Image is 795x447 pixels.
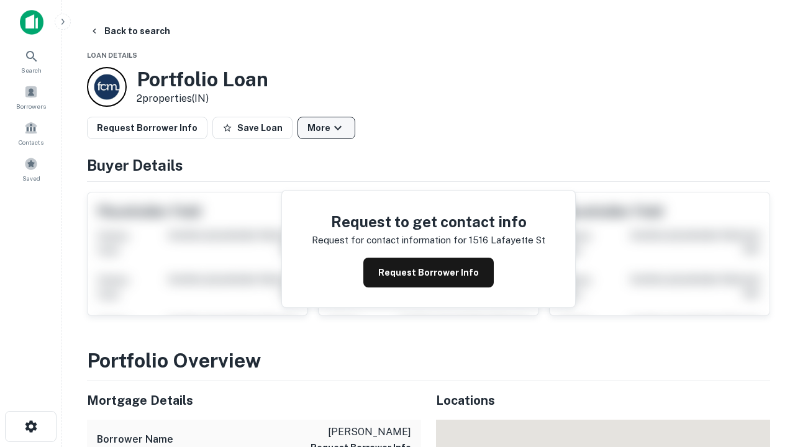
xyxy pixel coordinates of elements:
span: Contacts [19,137,43,147]
h6: Borrower Name [97,432,173,447]
h5: Locations [436,391,770,410]
p: 1516 lafayette st [469,233,545,248]
iframe: Chat Widget [733,348,795,407]
button: Back to search [84,20,175,42]
a: Contacts [4,116,58,150]
span: Search [21,65,42,75]
button: Request Borrower Info [363,258,494,287]
img: capitalize-icon.png [20,10,43,35]
p: 2 properties (IN) [137,91,268,106]
span: Loan Details [87,52,137,59]
a: Saved [4,152,58,186]
h5: Mortgage Details [87,391,421,410]
button: Save Loan [212,117,293,139]
p: Request for contact information for [312,233,466,248]
h4: Buyer Details [87,154,770,176]
button: Request Borrower Info [87,117,207,139]
span: Saved [22,173,40,183]
h3: Portfolio Loan [137,68,268,91]
p: [PERSON_NAME] [311,425,411,440]
h3: Portfolio Overview [87,346,770,376]
h4: Request to get contact info [312,210,545,233]
button: More [298,117,355,139]
a: Borrowers [4,80,58,114]
span: Borrowers [16,101,46,111]
a: Search [4,44,58,78]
